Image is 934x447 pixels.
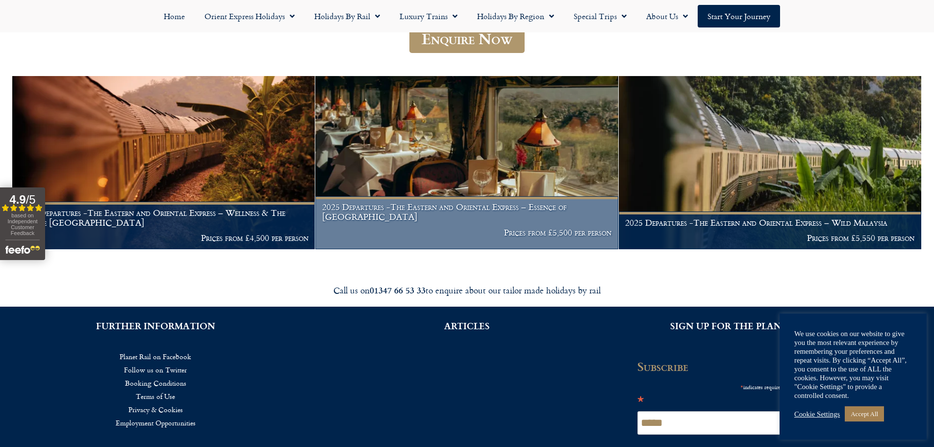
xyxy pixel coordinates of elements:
[845,406,884,421] a: Accept All
[322,202,611,221] h1: 2025 Departures -The Eastern and Oriental Express – Essence of [GEOGRAPHIC_DATA]
[15,416,297,429] a: Employment Opportunities
[409,24,525,53] a: Enquire Now
[15,403,297,416] a: Privacy & Cookies
[467,5,564,27] a: Holidays by Region
[15,350,297,363] a: Planet Rail on Facebook
[195,5,304,27] a: Orient Express Holidays
[794,410,840,419] a: Cookie Settings
[698,5,780,27] a: Start your Journey
[193,285,742,296] div: Call us on to enquire about our tailor made holidays by rail
[5,5,929,27] nav: Menu
[154,5,195,27] a: Home
[19,208,308,227] h1: 2025 Departures -The Eastern and Oriental Express – Wellness & The Essence [GEOGRAPHIC_DATA]
[625,233,914,243] p: Prices from £5,550 per person
[19,233,308,243] p: Prices from £4,500 per person
[304,5,390,27] a: Holidays by Rail
[637,360,789,373] h2: Subscribe
[619,76,922,250] a: 2025 Departures -The Eastern and Oriental Express – Wild Malaysia Prices from £5,550 per person
[15,321,297,330] h2: FURTHER INFORMATION
[322,228,611,237] p: Prices from £5,500 per person
[636,5,698,27] a: About Us
[390,5,467,27] a: Luxury Trains
[637,380,783,393] div: indicates required
[637,321,919,330] h2: SIGN UP FOR THE PLANET RAIL NEWSLETTER
[15,350,297,429] nav: Menu
[315,76,618,250] a: 2025 Departures -The Eastern and Oriental Express – Essence of [GEOGRAPHIC_DATA] Prices from £5,5...
[15,363,297,376] a: Follow us on Twitter
[326,321,608,330] h2: ARTICLES
[15,390,297,403] a: Terms of Use
[794,329,912,400] div: We use cookies on our website to give you the most relevant experience by remembering your prefer...
[625,218,914,228] h1: 2025 Departures -The Eastern and Oriental Express – Wild Malaysia
[564,5,636,27] a: Special Trips
[12,76,315,250] a: 2025 Departures -The Eastern and Oriental Express – Wellness & The Essence [GEOGRAPHIC_DATA] Pric...
[15,376,297,390] a: Booking Conditions
[370,284,426,296] strong: 01347 66 53 33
